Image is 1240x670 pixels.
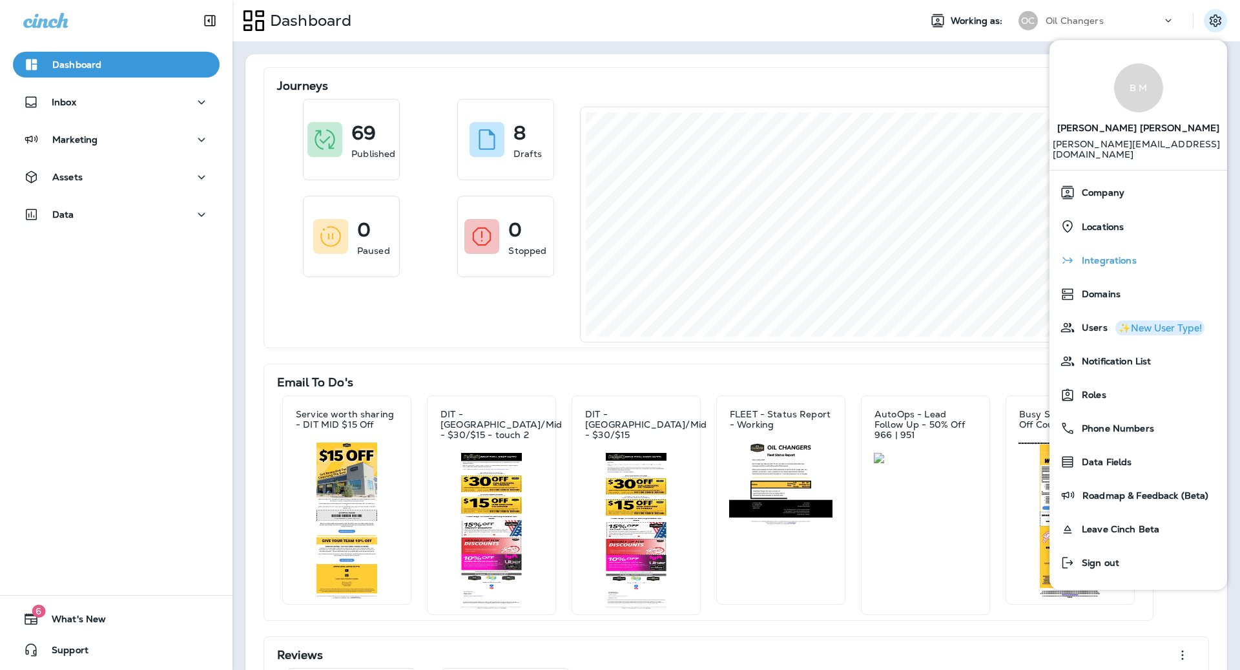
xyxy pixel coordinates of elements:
button: Integrations [1049,244,1227,277]
p: Paused [357,244,390,257]
span: 6 [32,605,45,618]
img: 70a14d0c-1c85-4cc8-8c5e-694637a61e7a.jpg [1018,443,1122,599]
button: Leave Cinch Beta [1049,512,1227,546]
span: Company [1075,187,1124,198]
img: 690ef571-3fd6-4f2b-9eaf-db12245ac96b.jpg [440,453,543,609]
button: Users✨New User Type! [1049,311,1227,344]
button: Company [1049,176,1227,209]
span: Leave Cinch Beta [1075,524,1159,535]
span: Data Fields [1075,457,1132,468]
button: Roles [1049,378,1227,412]
a: Phone Numbers [1055,415,1222,441]
p: Inbox [52,97,76,107]
p: Marketing [52,134,98,145]
a: Notification List [1055,348,1222,374]
span: What's New [39,614,106,629]
span: Sign out [1075,558,1119,569]
img: 5b01f469-024d-4218-9afa-a9706619be4a.jpg [584,453,688,609]
a: B M[PERSON_NAME] [PERSON_NAME] [PERSON_NAME][EMAIL_ADDRESS][DOMAIN_NAME] [1049,50,1227,170]
p: Oil Changers [1046,16,1104,26]
span: Users [1075,322,1108,333]
button: Sign out [1049,546,1227,580]
p: Assets [52,172,83,182]
img: 00dded38-29fc-4c04-a1d7-a7aea998d2dc.jpg [874,453,977,463]
span: Notification List [1075,356,1151,367]
button: 6What's New [13,606,220,632]
button: Support [13,637,220,663]
div: ✨New User Type! [1119,323,1202,333]
button: Settings [1204,9,1227,32]
p: 8 [513,127,526,140]
p: Drafts [513,147,542,160]
button: Inbox [13,89,220,115]
button: Locations [1049,209,1227,244]
a: Locations [1055,213,1222,240]
span: Working as: [951,16,1006,26]
p: DIT - [GEOGRAPHIC_DATA]/Mid - $30/$15 - touch 2 [440,409,562,440]
a: Data Fields [1055,449,1222,475]
p: Service worth sharing - DIT MID $15 Off [296,409,398,430]
p: DIT - [GEOGRAPHIC_DATA]/Mid - $30/$15 [585,409,707,440]
p: AutoOps - Lead Follow Up - 50% Off 966 | 951 [874,409,976,440]
div: OC [1018,11,1038,30]
button: Collapse Sidebar [192,8,228,34]
p: Email To Do's [277,376,353,389]
span: Phone Numbers [1075,423,1154,434]
p: Journeys [277,79,328,92]
a: Users✨New User Type! [1055,315,1222,340]
a: Domains [1055,281,1222,307]
button: Data [13,202,220,227]
p: Busy Schedule - $15 Off Coupon [1019,409,1121,430]
div: B M [1114,63,1163,112]
p: Stopped [508,244,546,257]
a: Company [1055,180,1222,205]
button: Phone Numbers [1049,412,1227,445]
p: Dashboard [265,11,351,30]
button: Domains [1049,277,1227,311]
span: Domains [1075,289,1121,300]
span: Integrations [1075,255,1137,266]
a: Roadmap & Feedback (Beta) [1055,483,1222,508]
button: Roadmap & Feedback (Beta) [1049,479,1227,512]
span: [PERSON_NAME] [PERSON_NAME] [1057,112,1220,139]
span: Roles [1075,390,1106,401]
button: Dashboard [13,52,220,78]
p: Dashboard [52,59,101,70]
img: 6934bbbe-56f4-4625-a5fc-a1e5a09f520c.jpg [729,443,832,525]
p: FLEET - Status Report - Working [730,409,832,430]
img: 893fdf73-fd18-4320-99f8-e376b96ff4d0.jpg [295,443,398,599]
a: Integrations [1055,247,1222,273]
p: 0 [508,224,522,236]
span: Roadmap & Feedback (Beta) [1076,490,1209,501]
p: Published [351,147,395,160]
span: Support [39,645,88,660]
button: ✨New User Type! [1115,320,1204,335]
button: Notification List [1049,344,1227,378]
button: Assets [13,164,220,190]
p: 0 [357,224,371,236]
span: Locations [1075,222,1124,233]
p: [PERSON_NAME][EMAIL_ADDRESS][DOMAIN_NAME] [1053,139,1224,170]
a: Roles [1055,382,1222,408]
p: Reviews [277,649,323,662]
button: Marketing [13,127,220,152]
p: Data [52,209,74,220]
button: Data Fields [1049,445,1227,479]
p: 69 [351,127,376,140]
